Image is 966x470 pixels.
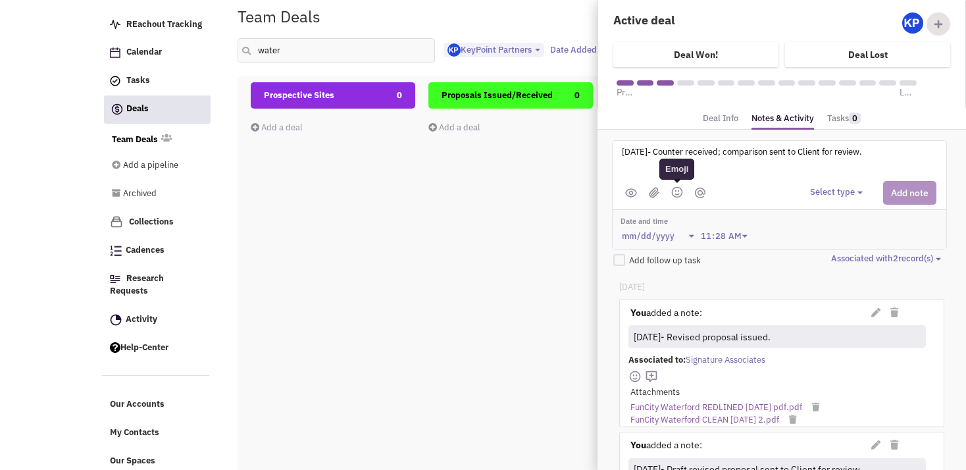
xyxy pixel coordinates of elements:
img: Gp5tB00MpEGTGSMiAkF79g.png [902,13,923,34]
a: Research Requests [103,267,210,304]
a: Add a pipeline [112,153,192,178]
img: Cadences_logo.png [110,246,122,256]
img: mdi_comment-add-outline.png [645,370,658,383]
span: Prospective Sites [617,86,634,99]
a: Help-Center [103,336,210,361]
a: Add a deal [251,122,303,133]
img: face-smile.png [628,370,642,383]
a: Archived [112,182,192,207]
span: Our Spaces [110,455,155,466]
h1: Team Deals [238,8,320,25]
a: Tasks [827,109,861,128]
span: 2 [893,253,898,264]
a: Activity [103,307,210,332]
img: Activity.png [110,314,122,326]
span: Date Added [550,44,597,55]
a: My Contacts [103,421,210,446]
p: [DATE] [619,281,944,294]
span: REachout Tracking [126,18,202,30]
img: mantion.png [695,188,705,198]
h4: Deal Lost [848,49,888,61]
label: added a note: [630,438,702,452]
span: KeyPoint Partners [447,44,532,55]
i: Edit Note [871,440,880,450]
span: Calendar [126,47,162,58]
h4: Deal Won! [674,49,718,61]
span: Tasks [126,75,150,86]
button: KeyPoint Partners [444,43,544,58]
a: FunCity Waterford REDLINED [DATE] pdf.pdf [630,402,802,414]
span: Signature Associates [686,354,765,365]
span: Prospective Sites [264,90,334,101]
a: Calendar [103,40,210,65]
label: Attachments [630,386,680,399]
span: Add follow up task [629,255,701,266]
span: 0 [574,82,580,109]
i: Edit Note [871,308,880,317]
button: Select type [810,186,867,199]
span: Our Accounts [110,399,165,410]
a: Cadences [103,238,210,263]
button: Date Added [546,43,611,57]
label: Date and time [621,217,753,227]
div: [DATE]- Revised proposal issued. [631,327,921,346]
a: Collections [103,209,210,235]
span: My Contacts [110,427,159,438]
span: Cadences [126,245,165,256]
img: Research.png [110,275,120,283]
img: icon-tasks.png [110,76,120,86]
div: Emoji [659,159,694,180]
span: Proposals Issued/Received [442,90,553,101]
span: 0 [849,113,861,124]
input: Search deals [238,38,435,63]
span: Research Requests [110,273,164,297]
img: public.png [625,188,637,197]
span: Lease executed [900,86,917,99]
a: Tasks [103,68,210,93]
span: Associated to: [628,354,686,365]
img: icon-collection-lavender.png [110,215,123,228]
i: Delete Note [890,440,898,450]
span: 0 [397,82,402,109]
label: added a note: [630,306,702,319]
a: Deals [104,95,211,124]
a: Add a deal [428,122,480,133]
div: Add Collaborator [927,13,950,36]
a: FunCity Waterford CLEAN [DATE] 2.pdf [630,414,779,427]
a: Deal Info [703,109,738,128]
i: Remove Attachment [812,403,819,411]
a: REachout Tracking [103,13,210,38]
a: Our Accounts [103,392,210,417]
span: Activity [126,313,157,325]
i: Delete Note [890,308,898,317]
img: Gp5tB00MpEGTGSMiAkF79g.png [447,43,461,57]
img: Calendar.png [110,47,120,58]
i: Remove Attachment [789,415,796,424]
strong: You [630,307,646,319]
button: Associated with2record(s) [831,253,945,265]
h4: Active deal [613,13,773,28]
a: Notes & Activity [751,109,814,130]
img: help.png [110,342,120,353]
a: Team Deals [112,134,158,146]
strong: You [630,439,646,451]
img: icon-deals.svg [111,101,124,117]
img: emoji.png [671,186,683,198]
span: Collections [129,216,174,227]
img: (jpg,png,gif,doc,docx,xls,xlsx,pdf,txt) [649,187,659,198]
